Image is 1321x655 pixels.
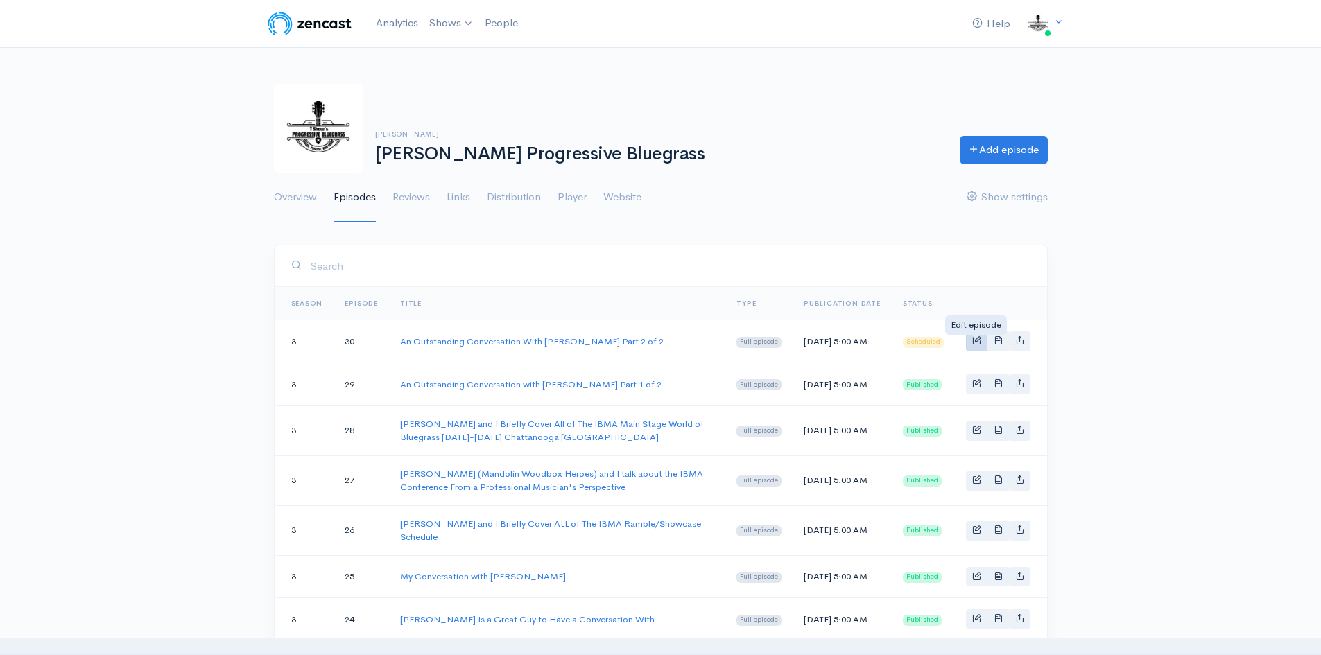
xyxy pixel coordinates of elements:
span: Published [903,572,942,583]
a: An Outstanding Conversation with [PERSON_NAME] Part 1 of 2 [400,378,662,390]
a: Reviews [392,173,430,222]
span: Full episode [736,615,782,626]
a: [PERSON_NAME] and I Briefly Cover ALL of The IBMA Ramble/Showcase Schedule [400,518,701,543]
td: 28 [334,405,389,455]
a: People [479,8,524,38]
td: 3 [275,320,334,363]
h6: [PERSON_NAME] [375,130,943,138]
a: Overview [274,173,317,222]
h1: [PERSON_NAME] Progressive Bluegrass [375,144,943,164]
a: [PERSON_NAME] Is a Great Guy to Have a Conversation With [400,613,655,625]
a: Player [558,173,587,222]
a: Publication date [804,299,881,308]
a: Distribution [487,173,541,222]
td: 3 [275,505,334,555]
input: Search [310,252,1030,280]
a: Episode [345,299,378,308]
td: 3 [275,405,334,455]
span: Full episode [736,426,782,437]
a: Add episode [960,136,1048,164]
span: Full episode [736,572,782,583]
div: Basic example [966,331,1030,351]
div: Edit episode [945,315,1007,335]
div: Basic example [966,421,1030,441]
a: Links [447,173,470,222]
a: Type [736,299,756,308]
span: Full episode [736,475,782,487]
a: Analytics [370,8,424,38]
img: ZenCast Logo [266,10,354,37]
td: [DATE] 5:00 AM [793,363,892,405]
a: Episodes [334,173,376,222]
a: Show settings [967,173,1048,222]
span: Full episode [736,525,782,536]
td: 24 [334,598,389,641]
span: Scheduled [903,337,944,348]
td: [DATE] 5:00 AM [793,405,892,455]
div: Basic example [966,471,1030,491]
div: Basic example [966,609,1030,629]
td: 3 [275,555,334,598]
span: Published [903,475,942,487]
span: Published [903,379,942,390]
img: ... [1024,10,1052,37]
td: [DATE] 5:00 AM [793,505,892,555]
a: Website [603,173,641,222]
td: 3 [275,363,334,405]
span: Published [903,426,942,437]
td: [DATE] 5:00 AM [793,320,892,363]
td: 25 [334,555,389,598]
td: 26 [334,505,389,555]
td: [DATE] 5:00 AM [793,555,892,598]
td: 27 [334,455,389,505]
td: 30 [334,320,389,363]
td: 29 [334,363,389,405]
a: Help [967,9,1016,39]
a: Shows [424,8,479,39]
a: My Conversation with [PERSON_NAME] [400,570,566,582]
span: Full episode [736,379,782,390]
a: Title [400,299,422,308]
div: Basic example [966,374,1030,394]
span: Published [903,525,942,536]
td: [DATE] 5:00 AM [793,598,892,641]
span: Full episode [736,337,782,348]
td: [DATE] 5:00 AM [793,455,892,505]
div: Basic example [966,521,1030,541]
a: [PERSON_NAME] (Mandolin Woodbox Heroes) and I talk about the IBMA Conference From a Professional ... [400,468,703,494]
span: Published [903,615,942,626]
div: Basic example [966,567,1030,587]
span: Status [903,299,933,308]
a: [PERSON_NAME] and I Briefly Cover All of The IBMA Main Stage World of Bluegrass [DATE]-[DATE] Cha... [400,418,704,444]
td: 3 [275,598,334,641]
a: Season [291,299,323,308]
a: An Outstanding Conversation With [PERSON_NAME] Part 2 of 2 [400,335,664,347]
td: 3 [275,455,334,505]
